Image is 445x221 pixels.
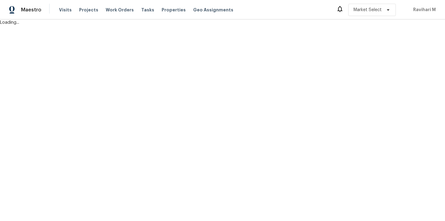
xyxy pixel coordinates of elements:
span: Visits [59,7,72,13]
span: Work Orders [106,7,134,13]
span: Geo Assignments [193,7,233,13]
span: Projects [79,7,98,13]
span: Maestro [21,7,41,13]
span: Tasks [141,8,154,12]
span: Market Select [354,7,382,13]
span: Properties [162,7,186,13]
span: Ravihari M [411,7,436,13]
